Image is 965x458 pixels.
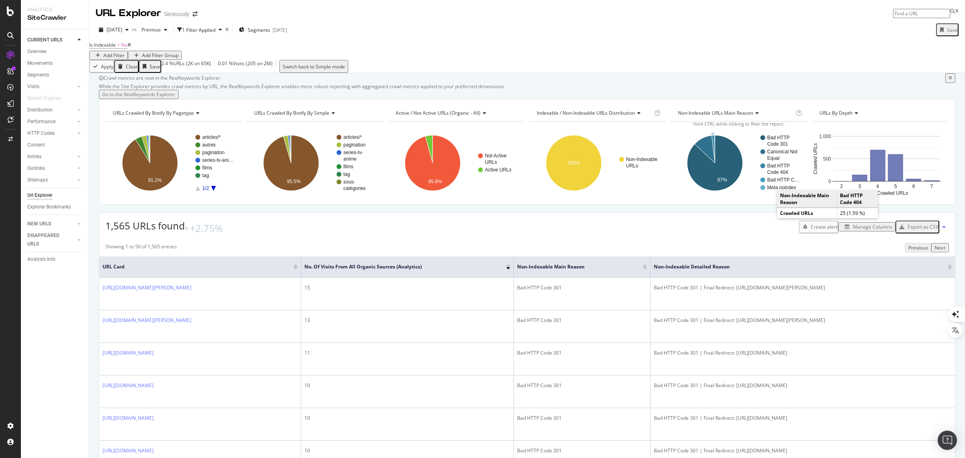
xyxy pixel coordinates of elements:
[343,186,365,191] text: catégories
[938,431,957,450] div: Open Intercom Messenger
[113,109,194,116] span: URLs Crawled By Botify By pagetype
[905,243,931,252] button: Previous
[103,284,191,291] a: [URL][DOMAIN_NAME][PERSON_NAME]
[877,190,908,196] text: Crawled URLs
[394,107,518,120] h4: Active / Not Active URLs
[121,41,127,48] span: No
[876,184,879,189] text: 4
[236,23,290,36] button: Segments[DATE]
[767,177,799,183] text: Bad HTTP C…
[27,13,82,23] div: SiteCrawler
[567,160,580,166] text: 100%
[89,41,116,48] span: Is Indexable
[27,203,71,211] div: Explorer Bookmarks
[182,27,216,33] div: 1 Filter Applied
[202,142,216,148] text: autres
[103,415,154,421] a: [URL][DOMAIN_NAME]
[304,284,510,291] div: 15
[654,284,952,291] div: Bad HTTP Code 301 | Final Redirect: [URL][DOMAIN_NAME][PERSON_NAME]
[517,263,631,270] span: Non-Indexable Main Reason
[138,26,161,33] span: Previous
[828,179,831,184] text: 0
[27,71,49,79] div: Segments
[27,141,45,149] div: Content
[304,263,494,270] span: No. of Visits from All Organic Sources (Analytics)
[517,284,647,291] div: Bad HTTP Code 301
[517,349,647,357] div: Bad HTTP Code 301
[654,382,952,389] div: Bad HTTP Code 301 | Final Redirect: [URL][DOMAIN_NAME]
[27,231,75,248] a: DISAPPEARED URLS
[139,60,161,73] button: Save
[193,11,197,17] div: arrow-right-arrow-left
[105,243,177,252] div: Showing 1 to 50 of 1,565 entries
[654,263,936,270] span: Non-Indexable Detailed Reason
[799,221,838,233] button: Create alert
[934,244,946,251] div: Next
[248,27,270,33] span: Segments
[936,23,959,36] button: Save
[283,63,345,70] div: Switch back to Simple mode
[343,150,363,155] text: series-tv-
[535,107,653,120] h4: Indexable / Non-Indexable URLs Distribution
[654,317,952,324] div: Bad HTTP Code 301 | Final Redirect: [URL][DOMAIN_NAME][PERSON_NAME]
[343,164,353,169] text: films
[388,128,524,198] svg: A chart.
[626,157,657,162] text: Non-Indexable
[678,109,753,116] span: Non-Indexable URLs Main Reason
[537,109,635,116] span: Indexable / Non-Indexable URLs distribution
[837,208,878,219] td: 25 (1.59 %)
[485,167,511,173] text: Active URLs
[767,149,798,155] text: Canonical Not
[27,164,75,173] a: Outlinks
[273,27,287,33] div: [DATE]
[626,163,638,169] text: URLs
[105,219,185,232] span: 1,565 URLs found
[654,447,952,454] div: Bad HTTP Code 301 | Final Redirect: [URL][DOMAIN_NAME]
[164,10,189,18] div: Serieously
[930,184,933,189] text: 7
[27,255,83,264] a: Analysis Info
[945,73,955,83] button: close banner
[767,141,788,147] text: Code 301
[27,191,52,200] div: Url Explorer
[287,179,301,184] text: 95.5%
[202,165,212,171] text: films
[111,107,235,120] h4: URLs Crawled By Botify By pagetype
[99,83,955,90] div: While the Site Explorer provides crawl metrics by URL, the RealKeywords Explorer enables more rob...
[27,191,83,200] a: Url Explorer
[27,164,45,173] div: Outlinks
[132,26,138,33] span: vs
[185,227,188,229] img: Equal
[104,74,945,81] div: Crawl metrics are now in the RealKeywords Explorer
[812,128,948,198] svg: A chart.
[343,134,362,140] text: articles/*
[107,26,122,33] span: 2025 Oct. 14th
[777,190,837,208] td: Non-Indexable Main Reason
[912,184,915,189] text: 6
[27,106,53,114] div: Distribution
[819,134,831,139] text: 1,000
[27,153,75,161] a: Inlinks
[529,128,665,198] svg: A chart.
[840,184,843,189] text: 2
[27,83,39,91] div: Visits
[27,47,47,56] div: Overview
[517,447,647,454] div: Bad HTTP Code 301
[114,60,139,73] button: Clear
[304,382,510,389] div: 10
[895,221,939,233] button: Export as CSV
[517,415,647,422] div: Bad HTTP Code 301
[27,83,75,91] a: Visits
[670,128,806,198] svg: A chart.
[811,223,838,230] div: Create alert
[27,176,48,184] div: Sitemaps
[253,107,376,120] h4: URLs Crawled By Botify By simple
[838,222,895,231] button: Manage Columns
[27,59,53,68] div: Movements
[202,134,221,140] text: articles/*
[894,184,897,189] text: 5
[777,208,837,219] td: Crawled URLs
[343,171,350,177] text: tag
[89,60,114,73] button: Apply
[27,153,41,161] div: Inlinks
